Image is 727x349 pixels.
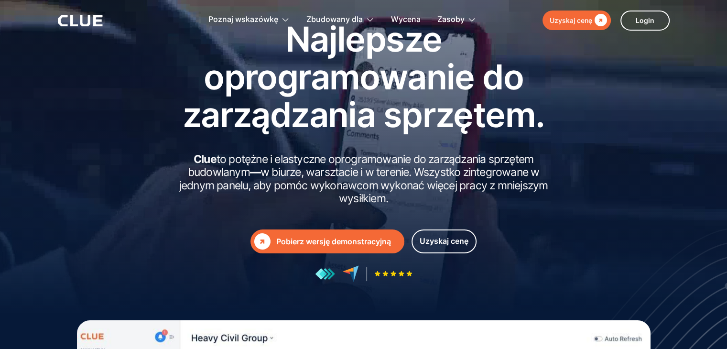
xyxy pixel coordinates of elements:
[194,153,217,166] font: Clue
[306,14,363,24] font: Zbudowany dla
[179,165,548,205] font: w biurze, warsztacie i w terenie. Wszystko zintegrowane w jednym panelu, aby pomóc wykonawcom wyk...
[543,11,611,30] a: Uzyskaj cenę
[208,14,278,24] font: Poznaj wskazówkę
[306,5,374,35] div: Zbudowany dla
[250,229,404,253] a: Pobierz wersję demonstracyjną
[391,14,421,24] font: Wycena
[595,14,607,26] font: 
[188,153,533,179] font: to potężne i elastyczne oprogramowanie do zarządzania sprzętem budowlanym
[276,237,391,246] font: Pobierz wersję demonstracyjną
[550,16,592,24] font: Uzyskaj cenę
[437,5,476,35] div: Zasoby
[555,216,727,349] iframe: Widżet czatu
[183,18,544,135] font: Najlepsze oprogramowanie do zarządzania sprzętem.
[254,233,271,250] font: 
[208,5,290,35] div: Poznaj wskazówkę
[437,14,465,24] font: Zasoby
[391,5,421,35] a: Wycena
[250,165,260,179] font: —
[620,11,670,31] a: Login
[412,229,477,253] a: Uzyskaj cenę
[374,271,412,277] img: Ikona oceny pięciogwiazdkowej
[636,16,654,24] font: Login
[342,265,359,282] img: recenzje na capterra
[315,268,335,280] img: recenzje na getapp
[420,236,468,246] font: Uzyskaj cenę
